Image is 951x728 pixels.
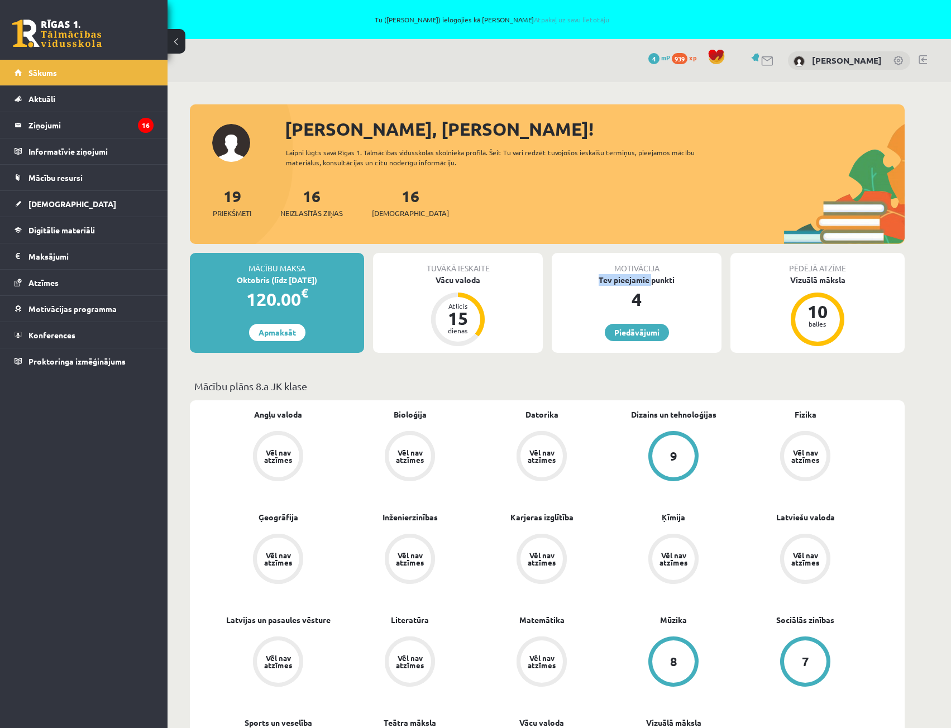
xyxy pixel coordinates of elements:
[373,253,543,274] div: Tuvākā ieskaite
[249,324,305,341] a: Apmaksāt
[15,138,154,164] a: Informatīvie ziņojumi
[286,147,715,167] div: Laipni lūgts savā Rīgas 1. Tālmācības vidusskolas skolnieka profilā. Šeit Tu vari redzēt tuvojošo...
[28,94,55,104] span: Aktuāli
[373,274,543,348] a: Vācu valoda Atlicis 15 dienas
[212,431,344,483] a: Vēl nav atzīmes
[28,243,154,269] legend: Maksājumi
[28,356,126,366] span: Proktoringa izmēģinājums
[344,636,476,689] a: Vēl nav atzīmes
[631,409,716,420] a: Dizains un tehnoloģijas
[15,243,154,269] a: Maksājumi
[394,654,426,669] div: Vēl nav atzīmes
[28,173,83,183] span: Mācību resursi
[259,511,298,523] a: Ģeogrāfija
[344,431,476,483] a: Vēl nav atzīmes
[672,53,687,64] span: 939
[672,53,702,62] a: 939 xp
[812,55,882,66] a: [PERSON_NAME]
[128,16,856,23] span: Tu ([PERSON_NAME]) ielogojies kā [PERSON_NAME]
[190,253,364,274] div: Mācību maksa
[213,186,251,219] a: 19Priekšmeti
[373,274,543,286] div: Vācu valoda
[552,253,721,274] div: Motivācija
[190,286,364,313] div: 120.00
[608,534,739,586] a: Vēl nav atzīmes
[776,614,834,626] a: Sociālās zinības
[15,348,154,374] a: Proktoringa izmēģinājums
[608,431,739,483] a: 9
[285,116,905,142] div: [PERSON_NAME], [PERSON_NAME]!
[15,86,154,112] a: Aktuāli
[12,20,102,47] a: Rīgas 1. Tālmācības vidusskola
[15,270,154,295] a: Atzīmes
[534,15,609,24] a: Atpakaļ uz savu lietotāju
[441,309,475,327] div: 15
[526,449,557,463] div: Vēl nav atzīmes
[739,636,871,689] a: 7
[372,186,449,219] a: 16[DEMOGRAPHIC_DATA]
[662,511,685,523] a: Ķīmija
[15,60,154,85] a: Sākums
[15,191,154,217] a: [DEMOGRAPHIC_DATA]
[730,274,905,348] a: Vizuālā māksla 10 balles
[262,654,294,669] div: Vēl nav atzīmes
[254,409,302,420] a: Angļu valoda
[795,409,816,420] a: Fizika
[661,53,670,62] span: mP
[670,655,677,668] div: 8
[739,534,871,586] a: Vēl nav atzīmes
[391,614,429,626] a: Literatūra
[138,118,154,133] i: 16
[648,53,660,64] span: 4
[15,296,154,322] a: Motivācijas programma
[394,449,426,463] div: Vēl nav atzīmes
[526,654,557,669] div: Vēl nav atzīmes
[280,186,343,219] a: 16Neizlasītās ziņas
[28,277,59,288] span: Atzīmes
[519,614,565,626] a: Matemātika
[739,431,871,483] a: Vēl nav atzīmes
[194,379,900,394] p: Mācību plāns 8.a JK klase
[262,449,294,463] div: Vēl nav atzīmes
[801,320,834,327] div: balles
[15,112,154,138] a: Ziņojumi16
[790,449,821,463] div: Vēl nav atzīmes
[660,614,687,626] a: Mūzika
[28,112,154,138] legend: Ziņojumi
[15,217,154,243] a: Digitālie materiāli
[552,274,721,286] div: Tev pieejamie punkti
[394,552,426,566] div: Vēl nav atzīmes
[15,322,154,348] a: Konferences
[476,636,608,689] a: Vēl nav atzīmes
[383,511,438,523] a: Inženierzinības
[794,56,805,67] img: Marta Grāve
[226,614,331,626] a: Latvijas un pasaules vēsture
[28,199,116,209] span: [DEMOGRAPHIC_DATA]
[730,274,905,286] div: Vizuālā māksla
[441,303,475,309] div: Atlicis
[28,138,154,164] legend: Informatīvie ziņojumi
[28,330,75,340] span: Konferences
[476,431,608,483] a: Vēl nav atzīmes
[344,534,476,586] a: Vēl nav atzīmes
[212,534,344,586] a: Vēl nav atzīmes
[801,303,834,320] div: 10
[28,225,95,235] span: Digitālie materiāli
[776,511,835,523] a: Latviešu valoda
[372,208,449,219] span: [DEMOGRAPHIC_DATA]
[689,53,696,62] span: xp
[394,409,427,420] a: Bioloģija
[790,552,821,566] div: Vēl nav atzīmes
[608,636,739,689] a: 8
[262,552,294,566] div: Vēl nav atzīmes
[212,636,344,689] a: Vēl nav atzīmes
[730,253,905,274] div: Pēdējā atzīme
[28,68,57,78] span: Sākums
[510,511,574,523] a: Karjeras izglītība
[28,304,117,314] span: Motivācijas programma
[441,327,475,334] div: dienas
[280,208,343,219] span: Neizlasītās ziņas
[526,552,557,566] div: Vēl nav atzīmes
[190,274,364,286] div: Oktobris (līdz [DATE])
[670,450,677,462] div: 9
